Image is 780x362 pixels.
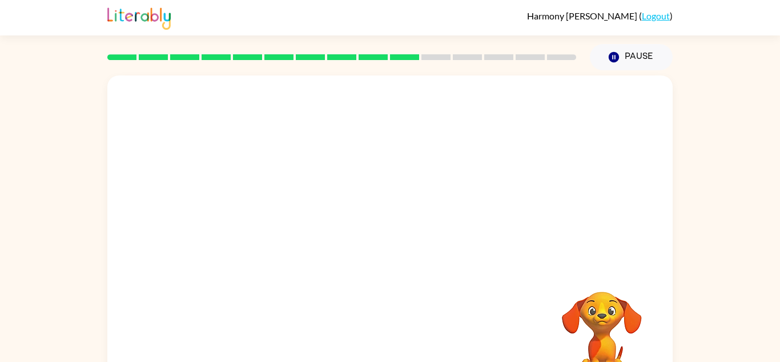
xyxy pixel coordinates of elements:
[107,5,171,30] img: Literably
[527,10,673,21] div: ( )
[590,44,673,70] button: Pause
[527,10,639,21] span: Harmony [PERSON_NAME]
[642,10,670,21] a: Logout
